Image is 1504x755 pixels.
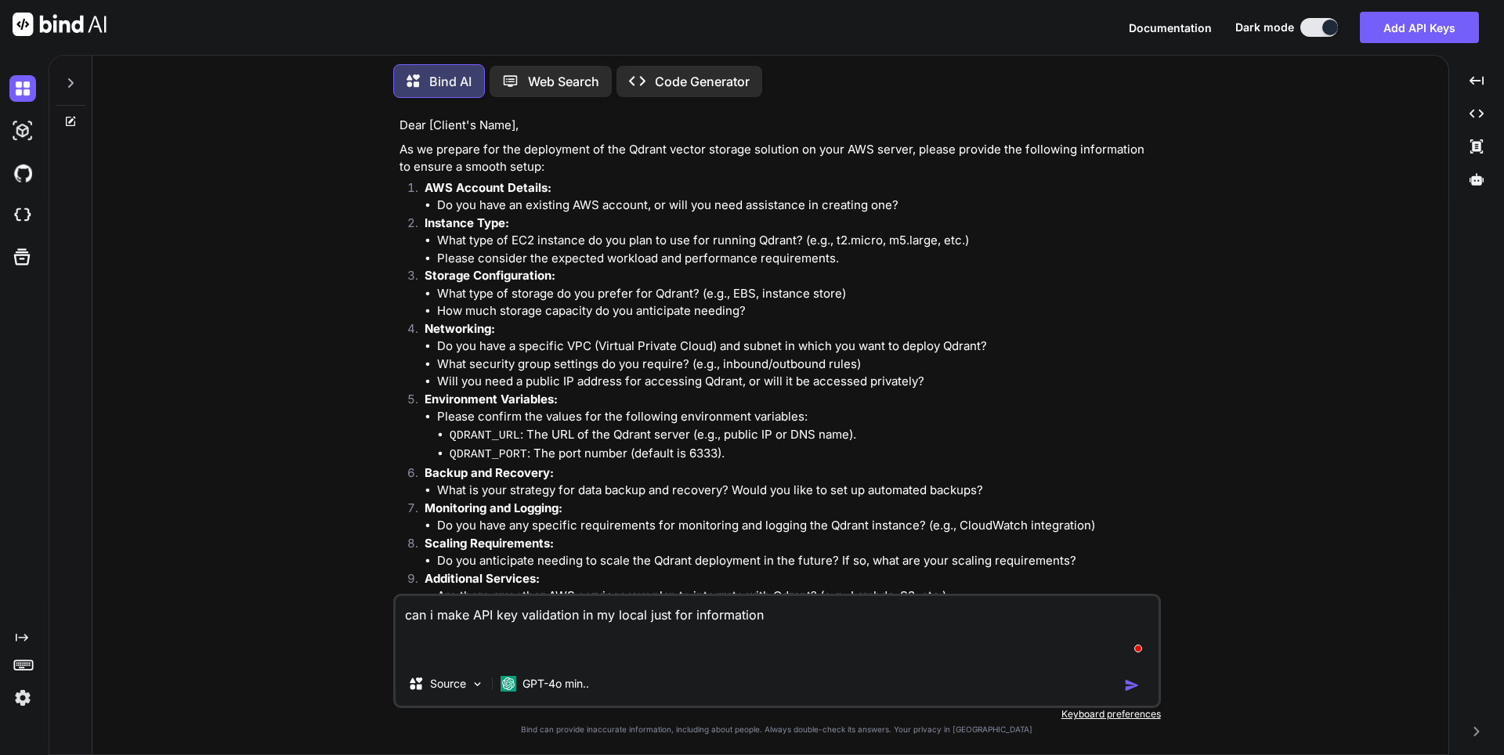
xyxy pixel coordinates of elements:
[437,482,1158,500] li: What is your strategy for data backup and recovery? Would you like to set up automated backups?
[9,202,36,229] img: cloudideIcon
[450,445,1158,464] li: : The port number (default is 6333).
[425,321,495,336] strong: Networking:
[437,517,1158,535] li: Do you have any specific requirements for monitoring and logging the Qdrant instance? (e.g., Clou...
[425,180,551,195] strong: AWS Account Details:
[429,72,472,91] p: Bind AI
[425,536,554,551] strong: Scaling Requirements:
[425,268,555,283] strong: Storage Configuration:
[1129,20,1212,36] button: Documentation
[437,285,1158,303] li: What type of storage do you prefer for Qdrant? (e.g., EBS, instance store)
[9,117,36,144] img: darkAi-studio
[425,500,562,515] strong: Monitoring and Logging:
[450,448,527,461] code: QDRANT_PORT
[1360,12,1479,43] button: Add API Keys
[396,596,1159,662] textarea: To enrich screen reader interactions, please activate Accessibility in Grammarly extension settings
[425,465,554,480] strong: Backup and Recovery:
[501,676,516,692] img: GPT-4o mini
[430,676,466,692] p: Source
[1129,21,1212,34] span: Documentation
[437,408,1158,464] li: Please confirm the values for the following environment variables:
[522,676,589,692] p: GPT-4o min..
[655,72,750,91] p: Code Generator
[437,232,1158,250] li: What type of EC2 instance do you plan to use for running Qdrant? (e.g., t2.micro, m5.large, etc.)
[437,338,1158,356] li: Do you have a specific VPC (Virtual Private Cloud) and subnet in which you want to deploy Qdrant?
[450,426,1158,446] li: : The URL of the Qdrant server (e.g., public IP or DNS name).
[1124,677,1140,693] img: icon
[450,429,520,443] code: QDRANT_URL
[425,392,558,406] strong: Environment Variables:
[528,72,599,91] p: Web Search
[9,75,36,102] img: darkChat
[437,302,1158,320] li: How much storage capacity do you anticipate needing?
[399,117,1158,135] p: Dear [Client's Name],
[9,160,36,186] img: githubDark
[437,373,1158,391] li: Will you need a public IP address for accessing Qdrant, or will it be accessed privately?
[13,13,107,36] img: Bind AI
[1235,20,1294,35] span: Dark mode
[437,197,1158,215] li: Do you have an existing AWS account, or will you need assistance in creating one?
[425,215,509,230] strong: Instance Type:
[425,571,540,586] strong: Additional Services:
[471,677,484,691] img: Pick Models
[437,250,1158,268] li: Please consider the expected workload and performance requirements.
[393,724,1161,735] p: Bind can provide inaccurate information, including about people. Always double-check its answers....
[393,708,1161,721] p: Keyboard preferences
[399,141,1158,176] p: As we prepare for the deployment of the Qdrant vector storage solution on your AWS server, please...
[437,552,1158,570] li: Do you anticipate needing to scale the Qdrant deployment in the future? If so, what are your scal...
[437,356,1158,374] li: What security group settings do you require? (e.g., inbound/outbound rules)
[9,685,36,711] img: settings
[437,587,1158,605] li: Are there any other AWS services you plan to integrate with Qdrant? (e.g., Lambda, S3, etc.)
